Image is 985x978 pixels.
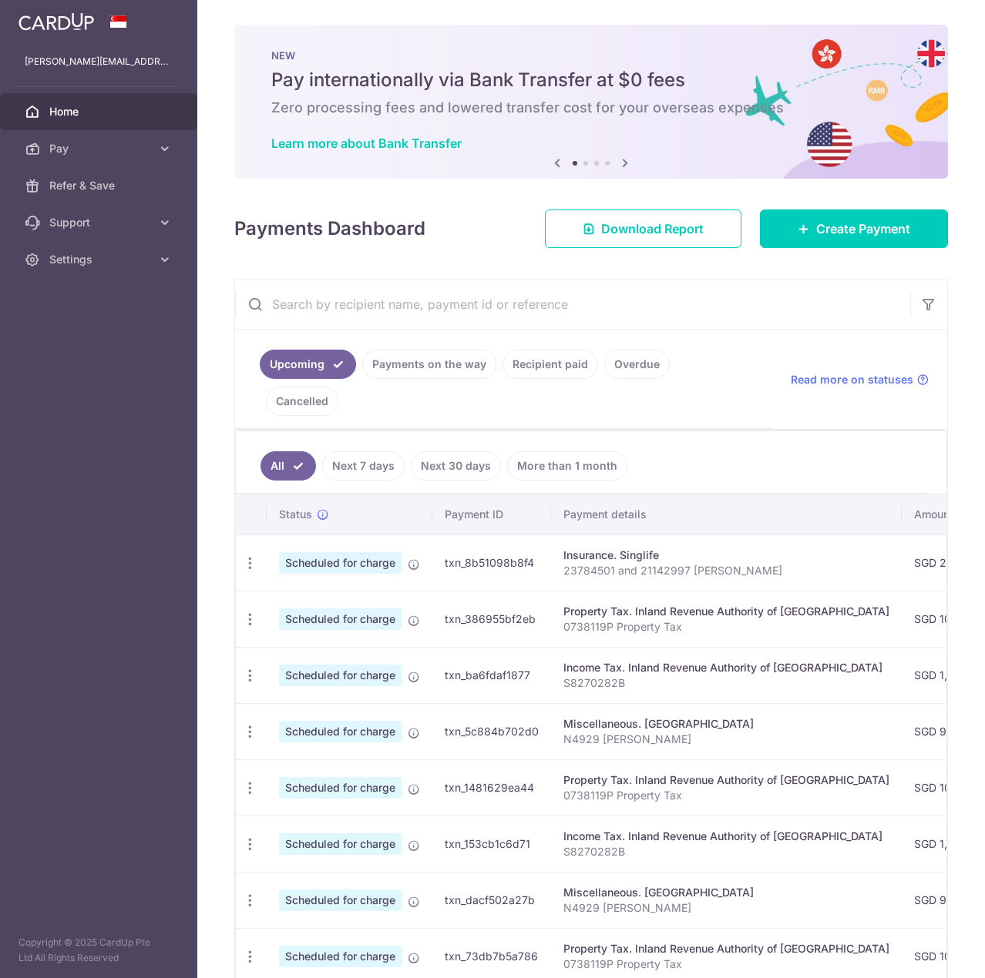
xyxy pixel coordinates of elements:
[279,946,402,967] span: Scheduled for charge
[279,721,402,742] span: Scheduled for charge
[563,732,889,747] p: N4929 [PERSON_NAME]
[18,12,94,31] img: CardUp
[816,219,910,238] span: Create Payment
[260,350,356,379] a: Upcoming
[261,451,316,481] a: All
[235,280,910,329] input: Search by recipient name, payment id or reference
[432,591,551,647] td: txn_386955bf2eb
[503,350,598,379] a: Recipient paid
[791,372,913,387] span: Read more on statuses
[563,675,889,691] p: S8270282B
[563,716,889,732] div: Miscellaneous. [GEOGRAPHIC_DATA]
[551,494,902,534] th: Payment details
[432,759,551,816] td: txn_1481629ea44
[432,534,551,591] td: txn_8b51098b8f4
[279,552,402,574] span: Scheduled for charge
[271,99,911,117] h6: Zero processing fees and lowered transfer cost for your overseas expenses
[563,772,889,788] div: Property Tax. Inland Revenue Authority of [GEOGRAPHIC_DATA]
[271,136,462,151] a: Learn more about Bank Transfer
[432,494,551,534] th: Payment ID
[563,604,889,619] div: Property Tax. Inland Revenue Authority of [GEOGRAPHIC_DATA]
[507,451,627,481] a: More than 1 month
[234,25,948,179] img: Bank transfer banner
[563,844,889,859] p: S8270282B
[563,956,889,972] p: 0738119P Property Tax
[271,68,911,92] h5: Pay internationally via Bank Transfer at $0 fees
[563,563,889,578] p: 23784501 and 21142997 [PERSON_NAME]
[563,619,889,635] p: 0738119P Property Tax
[234,215,425,243] h4: Payments Dashboard
[49,252,151,267] span: Settings
[49,178,151,193] span: Refer & Save
[49,215,151,230] span: Support
[432,872,551,928] td: txn_dacf502a27b
[49,104,151,119] span: Home
[563,941,889,956] div: Property Tax. Inland Revenue Authority of [GEOGRAPHIC_DATA]
[563,885,889,900] div: Miscellaneous. [GEOGRAPHIC_DATA]
[25,54,173,69] p: [PERSON_NAME][EMAIL_ADDRESS][DOMAIN_NAME]
[563,548,889,563] div: Insurance. Singlife
[279,665,402,686] span: Scheduled for charge
[563,900,889,916] p: N4929 [PERSON_NAME]
[411,451,501,481] a: Next 30 days
[604,350,670,379] a: Overdue
[322,451,405,481] a: Next 7 days
[563,660,889,675] div: Income Tax. Inland Revenue Authority of [GEOGRAPHIC_DATA]
[791,372,929,387] a: Read more on statuses
[279,833,402,855] span: Scheduled for charge
[914,507,953,522] span: Amount
[279,777,402,799] span: Scheduled for charge
[49,141,151,156] span: Pay
[279,889,402,911] span: Scheduled for charge
[432,703,551,759] td: txn_5c884b702d0
[545,209,741,248] a: Download Report
[563,788,889,803] p: 0738119P Property Tax
[362,350,496,379] a: Payments on the way
[279,608,402,630] span: Scheduled for charge
[432,816,551,872] td: txn_153cb1c6d71
[432,647,551,703] td: txn_ba6fdaf1877
[271,49,911,62] p: NEW
[266,387,338,416] a: Cancelled
[563,829,889,844] div: Income Tax. Inland Revenue Authority of [GEOGRAPHIC_DATA]
[601,219,704,238] span: Download Report
[279,507,312,522] span: Status
[760,209,948,248] a: Create Payment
